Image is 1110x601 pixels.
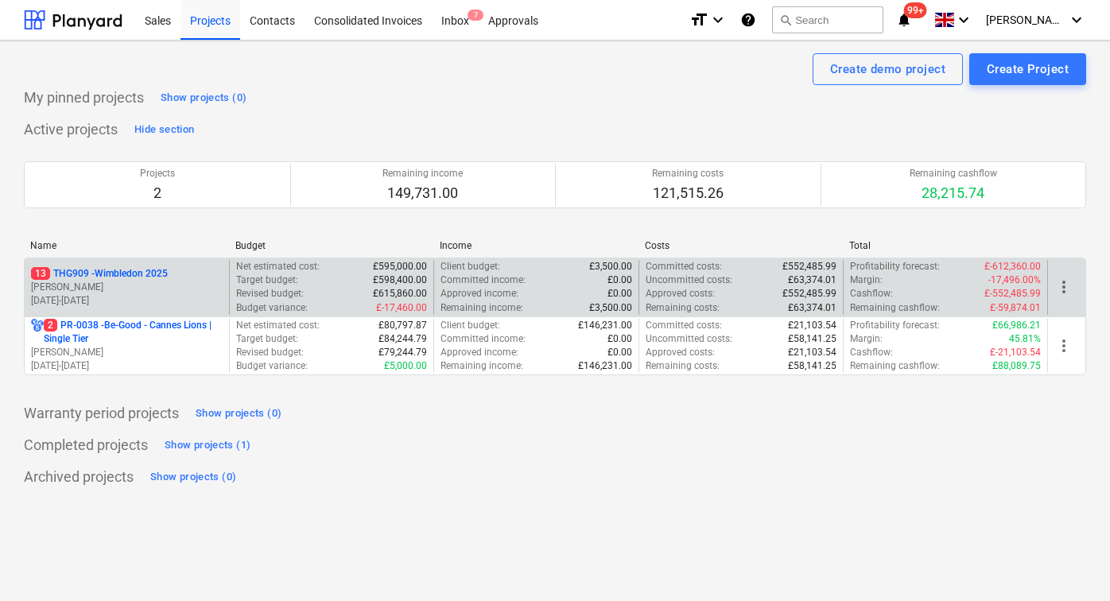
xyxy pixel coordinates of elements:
[850,273,883,287] p: Margin :
[646,346,715,359] p: Approved costs :
[850,260,940,273] p: Profitability forecast :
[1054,336,1073,355] span: more_vert
[31,267,223,308] div: 13THG909 -Wimbledon 2025[PERSON_NAME][DATE]-[DATE]
[954,10,973,29] i: keyboard_arrow_down
[236,273,298,287] p: Target budget :
[646,273,732,287] p: Uncommitted costs :
[157,85,250,111] button: Show projects (0)
[772,6,883,33] button: Search
[788,332,836,346] p: £58,141.25
[24,88,144,107] p: My pinned projects
[1054,277,1073,297] span: more_vert
[24,404,179,423] p: Warranty period projects
[607,346,632,359] p: £0.00
[150,468,236,487] div: Show projects (0)
[788,319,836,332] p: £21,103.54
[830,59,945,79] div: Create demo project
[689,10,708,29] i: format_size
[31,294,223,308] p: [DATE] - [DATE]
[646,359,720,373] p: Remaining costs :
[384,359,427,373] p: £5,000.00
[788,273,836,287] p: £63,374.01
[986,14,1065,26] span: [PERSON_NAME]
[30,240,223,251] div: Name
[31,281,223,294] p: [PERSON_NAME]
[646,319,722,332] p: Committed costs :
[578,319,632,332] p: £146,231.00
[441,332,526,346] p: Committed income :
[44,319,223,346] p: PR-0038 - Be-Good - Cannes Lions | Single Tier
[140,167,175,180] p: Projects
[910,184,997,203] p: 28,215.74
[896,10,912,29] i: notifications
[382,167,463,180] p: Remaining income
[646,260,722,273] p: Committed costs :
[988,273,1041,287] p: -17,496.00%
[987,59,1069,79] div: Create Project
[235,240,428,251] div: Budget
[645,240,837,251] div: Costs
[607,332,632,346] p: £0.00
[984,287,1041,300] p: £-552,485.99
[236,287,304,300] p: Revised budget :
[441,260,500,273] p: Client budget :
[373,260,427,273] p: £595,000.00
[849,240,1042,251] div: Total
[607,287,632,300] p: £0.00
[165,436,250,455] div: Show projects (1)
[130,117,198,142] button: Hide section
[850,301,940,315] p: Remaining cashflow :
[134,121,194,139] div: Hide section
[236,319,320,332] p: Net estimated cost :
[813,53,963,85] button: Create demo project
[984,260,1041,273] p: £-612,360.00
[740,10,756,29] i: Knowledge base
[440,240,632,251] div: Income
[441,359,523,373] p: Remaining income :
[376,301,427,315] p: £-17,460.00
[373,273,427,287] p: £598,400.00
[589,260,632,273] p: £3,500.00
[441,319,500,332] p: Client budget :
[196,405,281,423] div: Show projects (0)
[578,359,632,373] p: £146,231.00
[31,359,223,373] p: [DATE] - [DATE]
[850,332,883,346] p: Margin :
[788,346,836,359] p: £21,103.54
[140,184,175,203] p: 2
[782,287,836,300] p: £552,485.99
[236,260,320,273] p: Net estimated cost :
[441,287,518,300] p: Approved income :
[161,432,254,458] button: Show projects (1)
[31,346,223,359] p: [PERSON_NAME]
[652,167,724,180] p: Remaining costs
[192,401,285,426] button: Show projects (0)
[236,359,308,373] p: Budget variance :
[373,287,427,300] p: £615,860.00
[382,184,463,203] p: 149,731.00
[708,10,728,29] i: keyboard_arrow_down
[990,346,1041,359] p: £-21,103.54
[378,346,427,359] p: £79,244.79
[992,359,1041,373] p: £88,089.75
[31,319,44,346] div: Project has multi currencies enabled
[992,319,1041,332] p: £66,986.21
[910,167,997,180] p: Remaining cashflow
[236,346,304,359] p: Revised budget :
[850,319,940,332] p: Profitability forecast :
[652,184,724,203] p: 121,515.26
[378,319,427,332] p: £80,797.87
[990,301,1041,315] p: £-59,874.01
[31,319,223,374] div: 2PR-0038 -Be-Good - Cannes Lions | Single Tier[PERSON_NAME][DATE]-[DATE]
[646,287,715,300] p: Approved costs :
[850,346,893,359] p: Cashflow :
[31,267,50,280] span: 13
[1009,332,1041,346] p: 45.81%
[788,301,836,315] p: £63,374.01
[441,273,526,287] p: Committed income :
[44,319,57,332] span: 2
[589,301,632,315] p: £3,500.00
[904,2,927,18] span: 99+
[646,332,732,346] p: Uncommitted costs :
[468,10,483,21] span: 7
